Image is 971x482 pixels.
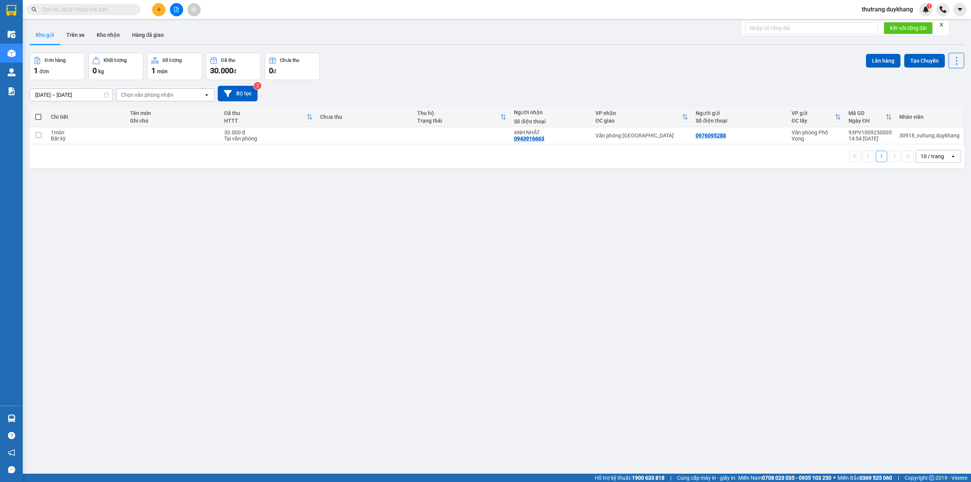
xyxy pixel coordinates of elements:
[417,110,500,116] div: Thu hộ
[265,53,320,80] button: Chưa thu0đ
[595,118,682,124] div: ĐC giao
[204,92,210,98] svg: open
[927,3,932,9] sup: 1
[8,432,15,439] span: question-circle
[224,118,306,124] div: HTTT
[929,475,934,480] span: copyright
[88,53,143,80] button: Khối lượng0kg
[51,114,122,120] div: Chi tiết
[121,91,173,99] div: Chọn văn phòng nhận
[130,118,217,124] div: Ghi chú
[156,7,162,12] span: plus
[922,6,929,13] img: icon-new-feature
[6,5,16,16] img: logo-vxr
[51,129,122,135] div: 1 món
[8,87,16,95] img: solution-icon
[233,68,236,74] span: đ
[514,109,588,115] div: Người nhận
[221,58,235,63] div: Đã thu
[30,26,60,44] button: Kho gửi
[788,107,845,127] th: Toggle SortBy
[224,135,313,142] div: Tại văn phòng
[696,132,726,139] div: 0976095288
[413,107,510,127] th: Toggle SortBy
[928,3,930,9] span: 1
[30,53,85,80] button: Đơn hàng1đơn
[848,135,892,142] div: 14:54 [DATE]
[8,414,16,422] img: warehouse-icon
[953,3,966,16] button: caret-down
[792,129,841,142] div: Văn phòng Phố Vọng
[8,466,15,473] span: message
[514,129,588,135] div: ANH NHẤT
[126,26,170,44] button: Hàng đã giao
[890,24,927,32] span: Kết nối tổng đài
[595,110,682,116] div: VP nhận
[940,6,946,13] img: phone-icon
[738,474,831,482] span: Miền Nam
[939,22,944,27] span: close
[899,114,960,120] div: Nhân viên
[866,54,900,68] button: Lên hàng
[174,7,179,12] span: file-add
[898,474,899,482] span: |
[595,132,688,139] div: Văn phòng [GEOGRAPHIC_DATA]
[187,3,201,16] button: aim
[130,110,217,116] div: Tên món
[91,26,126,44] button: Kho nhận
[210,66,233,75] span: 30.000
[876,151,887,162] button: 1
[8,49,16,57] img: warehouse-icon
[848,129,892,135] div: 93PV1009250005
[696,118,784,124] div: Số điện thoại
[845,107,896,127] th: Toggle SortBy
[42,5,131,14] input: Tìm tên, số ĐT hoặc mã đơn
[745,22,878,34] input: Nhập số tổng đài
[206,53,261,80] button: Đã thu30.000đ
[273,68,276,74] span: đ
[677,474,736,482] span: Cung cấp máy in - giấy in:
[417,118,500,124] div: Trạng thái
[884,22,933,34] button: Kết nối tổng đài
[899,132,960,139] div: 30918_vuhung.duykhang
[30,89,113,101] input: Select a date range.
[957,6,963,13] span: caret-down
[696,110,784,116] div: Người gửi
[320,114,409,120] div: Chưa thu
[8,68,16,76] img: warehouse-icon
[39,68,49,74] span: đơn
[98,68,104,74] span: kg
[848,118,886,124] div: Ngày ĐH
[51,135,122,142] div: Bất kỳ
[147,53,202,80] button: Số lượng1món
[950,153,956,159] svg: open
[8,30,16,38] img: warehouse-icon
[220,107,316,127] th: Toggle SortBy
[904,54,945,68] button: Tạo Chuyến
[93,66,97,75] span: 0
[837,474,892,482] span: Miền Bắc
[514,118,588,124] div: Số điện thoại
[280,58,299,63] div: Chưa thu
[762,475,831,481] strong: 0708 023 035 - 0935 103 250
[921,153,944,160] div: 10 / trang
[514,135,544,142] div: 0943916663
[170,3,183,16] button: file-add
[151,66,156,75] span: 1
[254,82,261,90] sup: 2
[60,26,91,44] button: Trên xe
[157,68,168,74] span: món
[859,475,892,481] strong: 0369 525 060
[218,86,258,101] button: Bộ lọc
[31,7,37,12] span: search
[632,475,665,481] strong: 1900 633 818
[224,129,313,135] div: 30.000 đ
[45,58,66,63] div: Đơn hàng
[191,7,196,12] span: aim
[8,449,15,456] span: notification
[848,110,886,116] div: Mã GD
[592,107,691,127] th: Toggle SortBy
[104,58,127,63] div: Khối lượng
[792,118,835,124] div: ĐC lấy
[224,110,306,116] div: Đã thu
